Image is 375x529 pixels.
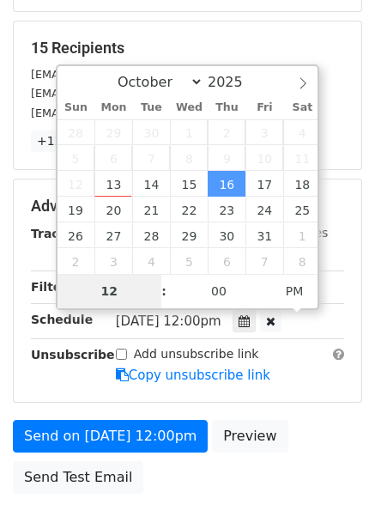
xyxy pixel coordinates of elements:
[208,197,245,222] span: October 23, 2025
[170,222,208,248] span: October 29, 2025
[208,171,245,197] span: October 16, 2025
[283,197,321,222] span: October 25, 2025
[31,348,115,362] strong: Unsubscribe
[31,197,344,216] h5: Advanced
[132,145,170,171] span: October 7, 2025
[116,368,270,383] a: Copy unsubscribe link
[283,102,321,113] span: Sat
[31,313,93,326] strong: Schedule
[94,171,132,197] span: October 13, 2025
[132,102,170,113] span: Tue
[245,145,283,171] span: October 10, 2025
[245,248,283,274] span: November 7, 2025
[94,222,132,248] span: October 27, 2025
[170,197,208,222] span: October 22, 2025
[31,227,88,240] strong: Tracking
[245,102,283,113] span: Fri
[94,145,132,171] span: October 6, 2025
[94,248,132,274] span: November 3, 2025
[31,39,344,58] h5: 15 Recipients
[132,222,170,248] span: October 28, 2025
[57,102,95,113] span: Sun
[170,248,208,274] span: November 5, 2025
[283,171,321,197] span: October 18, 2025
[31,68,222,81] small: [EMAIL_ADDRESS][DOMAIN_NAME]
[94,102,132,113] span: Mon
[94,119,132,145] span: September 29, 2025
[13,461,143,494] a: Send Test Email
[57,274,162,308] input: Hour
[283,222,321,248] span: November 1, 2025
[31,280,75,294] strong: Filters
[132,248,170,274] span: November 4, 2025
[245,119,283,145] span: October 3, 2025
[166,274,271,308] input: Minute
[289,447,375,529] iframe: Chat Widget
[203,74,265,90] input: Year
[132,197,170,222] span: October 21, 2025
[245,171,283,197] span: October 17, 2025
[132,119,170,145] span: September 30, 2025
[170,145,208,171] span: October 8, 2025
[208,248,245,274] span: November 6, 2025
[283,248,321,274] span: November 8, 2025
[134,345,259,363] label: Add unsubscribe link
[13,420,208,453] a: Send on [DATE] 12:00pm
[271,274,318,308] span: Click to toggle
[283,119,321,145] span: October 4, 2025
[57,197,95,222] span: October 19, 2025
[31,106,222,119] small: [EMAIL_ADDRESS][DOMAIN_NAME]
[245,222,283,248] span: October 31, 2025
[208,145,245,171] span: October 9, 2025
[57,248,95,274] span: November 2, 2025
[31,131,103,152] a: +12 more
[283,145,321,171] span: October 11, 2025
[57,222,95,248] span: October 26, 2025
[245,197,283,222] span: October 24, 2025
[208,222,245,248] span: October 30, 2025
[161,274,166,308] span: :
[57,119,95,145] span: September 28, 2025
[31,87,222,100] small: [EMAIL_ADDRESS][DOMAIN_NAME]
[170,102,208,113] span: Wed
[212,420,287,453] a: Preview
[132,171,170,197] span: October 14, 2025
[116,313,221,329] span: [DATE] 12:00pm
[57,171,95,197] span: October 12, 2025
[208,102,245,113] span: Thu
[208,119,245,145] span: October 2, 2025
[94,197,132,222] span: October 20, 2025
[57,145,95,171] span: October 5, 2025
[170,119,208,145] span: October 1, 2025
[170,171,208,197] span: October 15, 2025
